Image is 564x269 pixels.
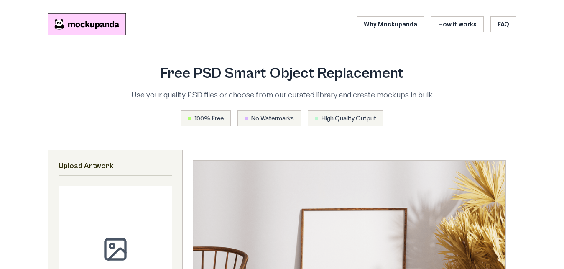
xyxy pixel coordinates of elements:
[95,89,470,100] p: Use your quality PSD files or choose from our curated library and create mockups in bulk
[95,65,470,82] h1: Free PSD Smart Object Replacement
[48,13,126,35] a: Mockupanda home
[431,16,484,32] a: How it works
[195,114,224,123] span: 100% Free
[490,16,516,32] a: FAQ
[322,114,376,123] span: High Quality Output
[251,114,294,123] span: No Watermarks
[357,16,424,32] a: Why Mockupanda
[59,160,172,172] h2: Upload Artwork
[48,13,126,35] img: Mockupanda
